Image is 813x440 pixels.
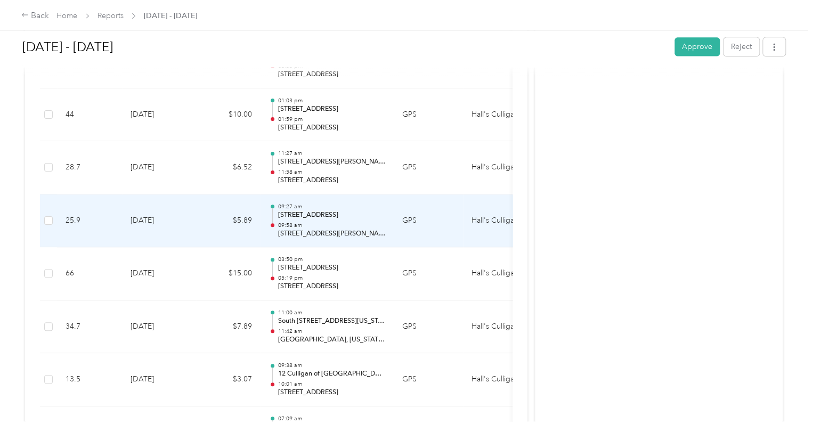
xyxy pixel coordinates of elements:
div: Back [21,10,49,22]
td: Hall's Culligan Water [463,194,543,248]
td: Hall's Culligan Water [463,247,543,300]
span: [DATE] - [DATE] [144,10,197,21]
p: 01:03 pm [278,97,385,104]
td: Hall's Culligan Water [463,300,543,354]
p: [STREET_ADDRESS] [278,176,385,185]
td: [DATE] [122,353,197,406]
p: 09:58 am [278,222,385,229]
p: 09:27 am [278,203,385,210]
p: 03:50 pm [278,256,385,263]
td: 13.5 [57,353,122,406]
td: $10.00 [197,88,261,142]
p: 11:27 am [278,150,385,157]
td: GPS [394,300,463,354]
button: Reject [723,37,759,56]
p: [STREET_ADDRESS] [278,388,385,397]
p: [STREET_ADDRESS] [278,263,385,273]
p: 01:59 pm [278,116,385,123]
td: $6.52 [197,141,261,194]
td: 44 [57,88,122,142]
iframe: Everlance-gr Chat Button Frame [753,380,813,440]
p: [STREET_ADDRESS] [278,210,385,220]
td: GPS [394,194,463,248]
td: Hall's Culligan Water [463,353,543,406]
p: [STREET_ADDRESS][PERSON_NAME] [278,229,385,239]
td: $15.00 [197,247,261,300]
p: [GEOGRAPHIC_DATA], [US_STATE], 68025, [GEOGRAPHIC_DATA] [278,335,385,345]
a: Reports [97,11,124,20]
p: South [STREET_ADDRESS][US_STATE] [278,316,385,326]
td: [DATE] [122,88,197,142]
td: GPS [394,247,463,300]
td: 66 [57,247,122,300]
p: 11:58 am [278,168,385,176]
td: GPS [394,88,463,142]
td: [DATE] [122,194,197,248]
td: GPS [394,141,463,194]
p: 11:00 am [278,309,385,316]
p: 12 Culligan of [GEOGRAPHIC_DATA] [278,369,385,379]
p: 09:38 am [278,362,385,369]
p: [STREET_ADDRESS] [278,104,385,114]
p: 10:01 am [278,380,385,388]
p: 07:09 am [278,415,385,422]
td: $5.89 [197,194,261,248]
td: 28.7 [57,141,122,194]
td: 25.9 [57,194,122,248]
td: $7.89 [197,300,261,354]
p: [STREET_ADDRESS] [278,123,385,133]
h1: Aug 1 - 31, 2025 [22,34,667,60]
button: Approve [674,37,720,56]
p: [STREET_ADDRESS][PERSON_NAME] [278,157,385,167]
td: [DATE] [122,300,197,354]
a: Home [56,11,77,20]
p: [STREET_ADDRESS] [278,282,385,291]
td: [DATE] [122,141,197,194]
td: [DATE] [122,247,197,300]
td: Hall's Culligan Water [463,141,543,194]
p: 05:19 pm [278,274,385,282]
p: 11:42 am [278,328,385,335]
td: Hall's Culligan Water [463,88,543,142]
td: GPS [394,353,463,406]
td: 34.7 [57,300,122,354]
td: $3.07 [197,353,261,406]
